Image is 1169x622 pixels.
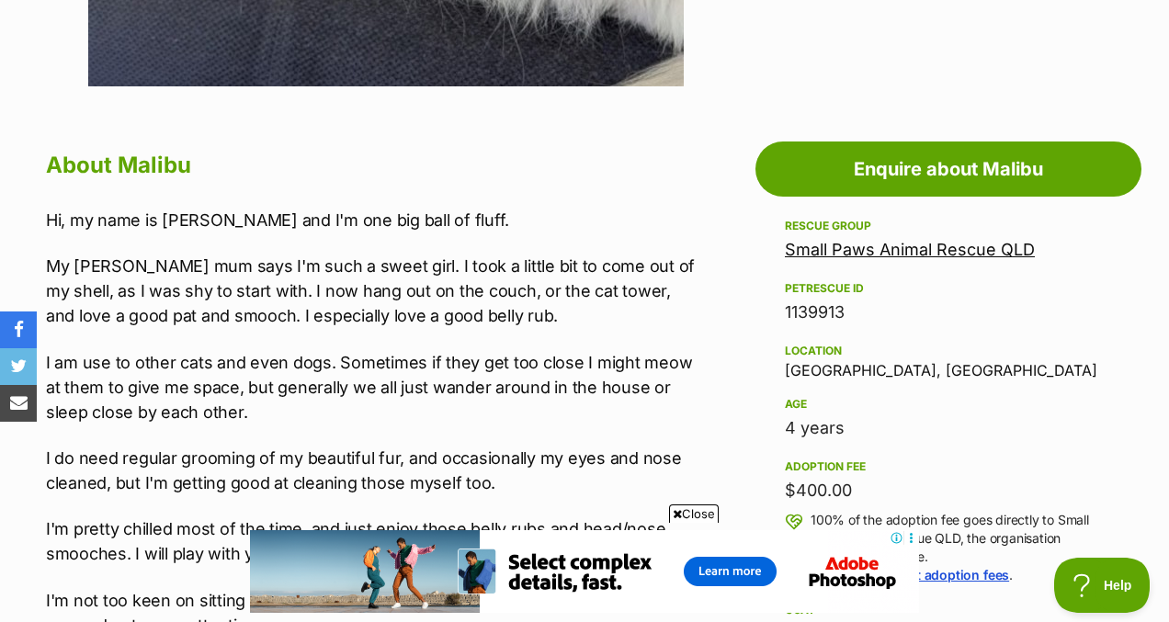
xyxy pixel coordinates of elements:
[46,350,696,424] p: I am use to other cats and even dogs. Sometimes if they get too close I might meow at them to giv...
[785,344,1112,358] div: Location
[669,504,719,523] span: Close
[811,511,1112,584] p: 100% of the adoption fee goes directly to Small Paws Animal Rescue QLD, the organisation providin...
[785,240,1035,259] a: Small Paws Animal Rescue QLD
[785,397,1112,412] div: Age
[785,300,1112,325] div: 1139913
[785,340,1112,379] div: [GEOGRAPHIC_DATA], [GEOGRAPHIC_DATA]
[785,478,1112,503] div: $400.00
[785,219,1112,233] div: Rescue group
[785,415,1112,441] div: 4 years
[250,530,919,613] iframe: Advertisement
[1054,558,1151,613] iframe: Help Scout Beacon - Open
[755,141,1141,197] a: Enquire about Malibu
[46,446,696,495] p: I do need regular grooming of my beautiful fur, and occasionally my eyes and nose cleaned, but I'...
[46,208,696,232] p: Hi, my name is [PERSON_NAME] and I'm one big ball of fluff.
[46,254,696,328] p: My [PERSON_NAME] mum says I'm such a sweet girl. I took a little bit to come out of my shell, as ...
[46,145,696,186] h2: About Malibu
[785,603,1112,617] div: Coat
[785,459,1112,474] div: Adoption fee
[785,281,1112,296] div: PetRescue ID
[46,516,696,566] p: I'm pretty chilled most of the time, and just enjoy those belly rubs and head/nose smooches. I wi...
